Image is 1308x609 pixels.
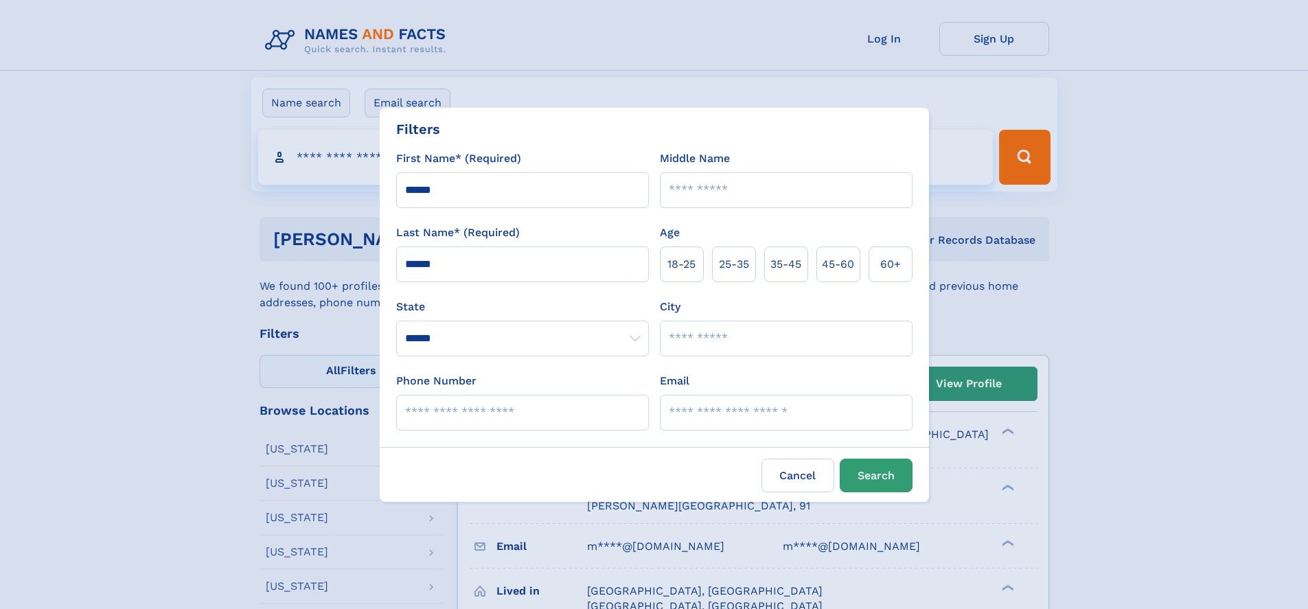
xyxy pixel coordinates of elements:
[396,225,520,241] label: Last Name* (Required)
[396,119,440,139] div: Filters
[396,373,477,389] label: Phone Number
[667,256,696,273] span: 18‑25
[660,225,680,241] label: Age
[822,256,854,273] span: 45‑60
[770,256,801,273] span: 35‑45
[660,299,680,315] label: City
[880,256,901,273] span: 60+
[761,459,834,492] label: Cancel
[660,373,689,389] label: Email
[719,256,749,273] span: 25‑35
[660,150,730,167] label: Middle Name
[396,150,521,167] label: First Name* (Required)
[396,299,649,315] label: State
[840,459,913,492] button: Search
